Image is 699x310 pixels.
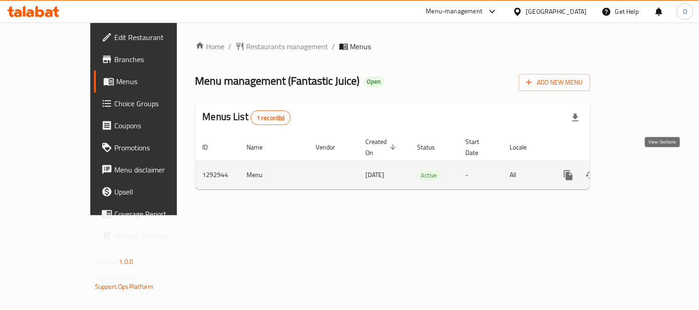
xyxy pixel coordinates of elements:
[235,41,329,52] a: Restaurants management
[558,164,580,186] button: more
[195,161,240,189] td: 1292944
[526,6,587,17] div: [GEOGRAPHIC_DATA]
[114,230,200,241] span: Grocery Checklist
[364,76,385,87] div: Open
[94,203,207,225] a: Coverage Report
[426,6,483,17] div: Menu-management
[229,41,232,52] li: /
[366,136,399,158] span: Created On
[550,133,653,161] th: Actions
[95,256,117,268] span: Version:
[195,133,653,189] table: enhanced table
[683,6,687,17] span: O
[114,164,200,175] span: Menu disclaimer
[95,271,137,283] span: Get support on:
[458,161,503,189] td: -
[251,110,291,125] div: Total records count
[195,41,225,52] a: Home
[417,170,441,181] span: Active
[94,92,207,115] a: Choice Groups
[366,169,385,181] span: [DATE]
[94,159,207,181] a: Menu disclaimer
[203,142,220,153] span: ID
[94,137,207,159] a: Promotions
[580,164,602,186] button: Change Status
[114,32,200,43] span: Edit Restaurant
[510,142,539,153] span: Locale
[203,110,291,125] h2: Menus List
[350,41,371,52] span: Menus
[114,208,200,219] span: Coverage Report
[95,281,153,293] a: Support.OpsPlatform
[417,142,447,153] span: Status
[114,120,200,131] span: Coupons
[94,115,207,137] a: Coupons
[247,41,329,52] span: Restaurants management
[94,26,207,48] a: Edit Restaurant
[519,74,590,91] button: Add New Menu
[251,114,290,122] span: 1 record(s)
[114,142,200,153] span: Promotions
[119,256,133,268] span: 1.0.0
[364,78,385,86] span: Open
[195,70,360,91] span: Menu management ( Fantastic Juice )
[94,181,207,203] a: Upsell
[94,225,207,247] a: Grocery Checklist
[114,98,200,109] span: Choice Groups
[316,142,347,153] span: Vendor
[526,77,583,88] span: Add New Menu
[247,142,275,153] span: Name
[114,54,200,65] span: Branches
[503,161,550,189] td: All
[94,48,207,70] a: Branches
[332,41,335,52] li: /
[94,70,207,92] a: Menus
[114,186,200,197] span: Upsell
[564,107,587,129] div: Export file
[116,76,200,87] span: Menus
[240,161,309,189] td: Menu
[195,41,590,52] nav: breadcrumb
[466,136,492,158] span: Start Date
